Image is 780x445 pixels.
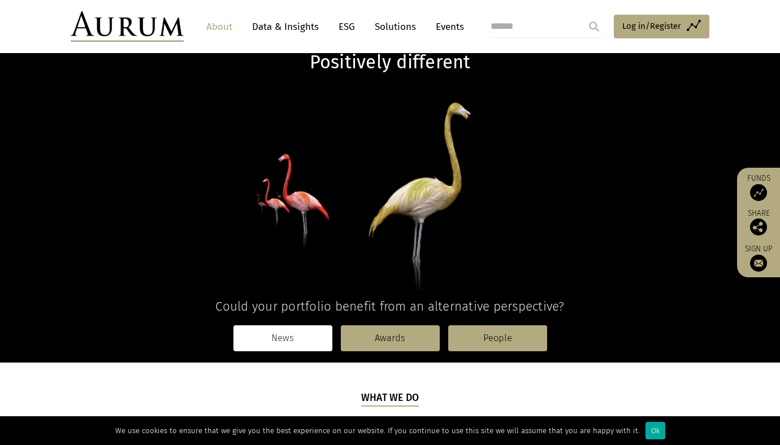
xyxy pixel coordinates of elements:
a: Data & Insights [246,16,324,37]
img: Sign up to our newsletter [750,255,767,272]
a: ESG [333,16,361,37]
a: Sign up [743,244,774,272]
h4: Could your portfolio benefit from an alternative perspective? [71,299,709,314]
h5: What we do [361,391,419,407]
img: Access Funds [750,184,767,201]
input: Submit [583,15,605,38]
a: Events [430,16,464,37]
h1: Positively different [71,51,709,73]
a: Solutions [369,16,422,37]
a: News [233,325,332,351]
a: Awards [341,325,440,351]
div: Ok [645,422,665,439]
a: Log in/Register [614,15,709,38]
img: Aurum [71,11,184,42]
a: People [448,325,547,351]
span: Log in/Register [622,19,681,33]
a: Funds [743,173,774,201]
a: About [201,16,238,37]
img: Share this post [750,219,767,235]
div: Share [743,210,774,235]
